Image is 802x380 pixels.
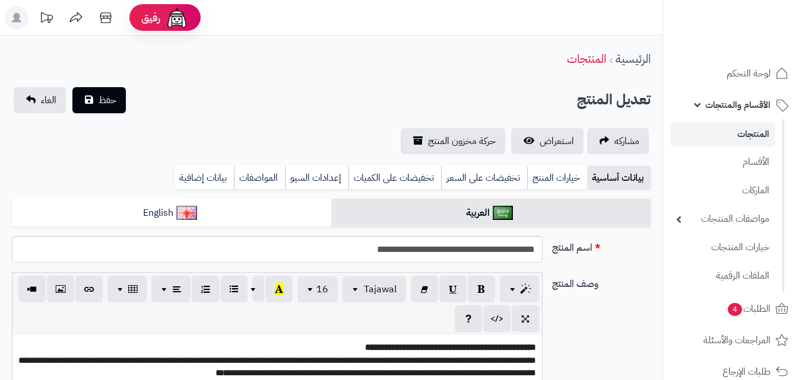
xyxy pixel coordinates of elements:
[348,166,441,190] a: تخفيضات على الكميات
[670,326,795,355] a: المراجعات والأسئلة
[722,363,771,380] span: طلبات الإرجاع
[705,97,771,113] span: الأقسام والمنتجات
[670,178,775,203] a: الماركات
[670,149,775,175] a: الأقسام
[12,199,331,228] a: English
[670,59,795,88] a: لوحة التحكم
[670,206,775,232] a: مواصفات المنتجات
[577,88,651,112] h2: تعديل المنتج
[31,6,61,33] a: تحديثات المنصة
[343,276,406,302] button: Tajawal
[441,166,527,190] a: تخفيضات على السعر
[331,199,651,228] a: العربية
[547,272,655,291] label: وصف المنتج
[165,6,189,30] img: ai-face.png
[727,301,771,317] span: الطلبات
[493,206,513,220] img: العربية
[297,276,338,302] button: 16
[587,166,651,190] a: بيانات أساسية
[14,87,66,113] a: الغاء
[175,166,234,190] a: بيانات إضافية
[141,11,160,25] span: رفيق
[616,50,651,68] a: الرئيسية
[587,128,649,154] a: مشاركه
[670,235,775,260] a: خيارات المنتجات
[316,282,328,296] span: 16
[540,134,574,148] span: استعراض
[72,87,126,113] button: حفظ
[547,236,655,255] label: اسم المنتج
[670,263,775,289] a: الملفات الرقمية
[511,128,584,154] a: استعراض
[670,122,775,146] a: المنتجات
[428,134,496,148] span: حركة مخزون المنتج
[670,295,795,323] a: الطلبات4
[364,282,397,296] span: Tajawal
[234,166,285,190] a: المواصفات
[727,65,771,82] span: لوحة التحكم
[527,166,587,190] a: خيارات المنتج
[285,166,348,190] a: إعدادات السيو
[567,50,606,68] a: المنتجات
[99,93,116,107] span: حفظ
[721,32,791,57] img: logo-2.png
[401,128,505,154] a: حركة مخزون المنتج
[176,206,197,220] img: English
[41,93,56,107] span: الغاء
[614,134,639,148] span: مشاركه
[703,332,771,349] span: المراجعات والأسئلة
[728,303,742,316] span: 4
